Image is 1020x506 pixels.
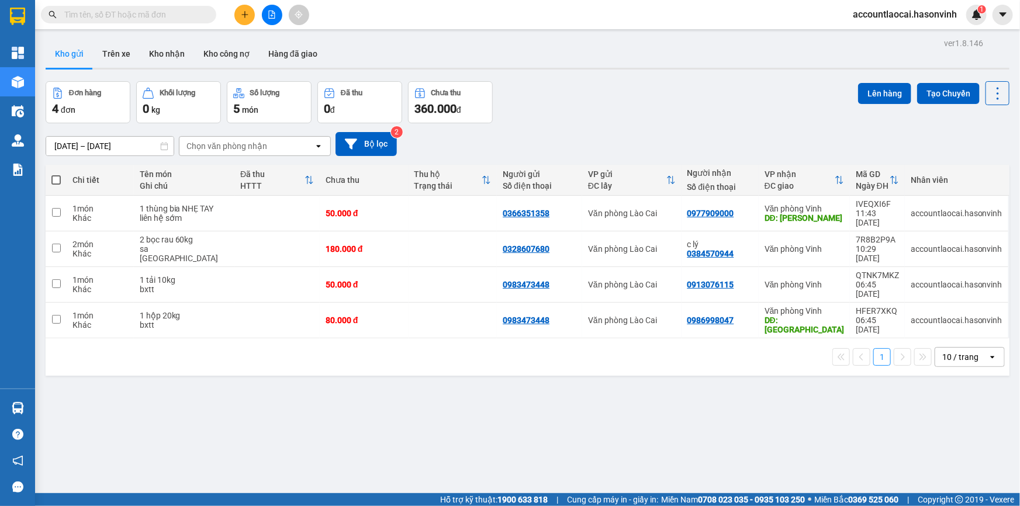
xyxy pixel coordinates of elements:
[72,204,128,213] div: 1 món
[12,402,24,414] img: warehouse-icon
[72,175,128,185] div: Chi tiết
[856,280,899,299] div: 06:45 [DATE]
[64,8,202,21] input: Tìm tên, số ĐT hoặc mã đơn
[850,165,905,196] th: Toggle SortBy
[326,244,403,254] div: 180.000 đ
[856,199,899,209] div: IVEQXI6F
[858,83,911,104] button: Lên hàng
[289,5,309,25] button: aim
[503,280,549,289] div: 0983473448
[186,140,267,152] div: Chọn văn phòng nhận
[72,311,128,320] div: 1 món
[759,165,850,196] th: Toggle SortBy
[765,306,844,316] div: Văn phòng Vinh
[12,164,24,176] img: solution-icon
[414,181,482,190] div: Trạng thái
[10,8,25,25] img: logo-vxr
[326,280,403,289] div: 50.000 đ
[942,351,978,363] div: 10 / trang
[873,348,891,366] button: 1
[49,11,57,19] span: search
[6,68,94,87] h2: IVEQXI6F
[61,105,75,115] span: đơn
[160,89,195,97] div: Khối lượng
[856,209,899,227] div: 11:43 [DATE]
[911,316,1002,325] div: accountlaocai.hasonvinh
[503,181,576,190] div: Số điện thoại
[431,89,461,97] div: Chưa thu
[588,169,666,179] div: VP gửi
[295,11,303,19] span: aim
[567,493,658,506] span: Cung cấp máy in - giấy in:
[242,105,258,115] span: món
[765,213,844,223] div: DĐ: Nem Ngọc anh
[980,5,984,13] span: 1
[140,311,229,320] div: 1 hộp 20kg
[12,455,23,466] span: notification
[661,493,805,506] span: Miền Nam
[52,102,58,116] span: 4
[259,40,327,68] button: Hàng đã giao
[194,40,259,68] button: Kho công nợ
[46,40,93,68] button: Kho gửi
[72,249,128,258] div: Khác
[856,271,899,280] div: QTNK7MKZ
[765,280,844,289] div: Văn phòng Vinh
[765,181,835,190] div: ĐC giao
[140,40,194,68] button: Kho nhận
[765,316,844,334] div: DĐ: hà tĩnh
[151,105,160,115] span: kg
[414,169,482,179] div: Thu hộ
[46,137,174,155] input: Select a date range.
[687,209,734,218] div: 0977909000
[998,9,1008,20] span: caret-down
[330,105,335,115] span: đ
[843,7,966,22] span: accountlaocai.hasonvinh
[326,316,403,325] div: 80.000 đ
[408,81,493,123] button: Chưa thu360.000đ
[326,209,403,218] div: 50.000 đ
[808,497,811,502] span: ⚪️
[140,320,229,330] div: bxtt
[588,181,666,190] div: ĐC lấy
[227,81,312,123] button: Số lượng5món
[582,165,682,196] th: Toggle SortBy
[317,81,402,123] button: Đã thu0đ
[250,89,280,97] div: Số lượng
[143,102,149,116] span: 0
[907,493,909,506] span: |
[72,240,128,249] div: 2 món
[687,280,734,289] div: 0913076115
[765,169,835,179] div: VP nhận
[588,316,676,325] div: Văn phòng Lào Cai
[856,306,899,316] div: HFER7XKQ
[440,493,548,506] span: Hỗ trợ kỹ thuật:
[497,495,548,504] strong: 1900 633 818
[409,165,497,196] th: Toggle SortBy
[12,76,24,88] img: warehouse-icon
[234,5,255,25] button: plus
[765,204,844,213] div: Văn phòng Vinh
[140,181,229,190] div: Ghi chú
[72,285,128,294] div: Khác
[326,175,403,185] div: Chưa thu
[993,5,1013,25] button: caret-down
[988,352,997,362] svg: open
[69,89,101,97] div: Đơn hàng
[765,244,844,254] div: Văn phòng Vinh
[687,240,753,249] div: c lý
[414,102,457,116] span: 360.000
[856,244,899,263] div: 10:29 [DATE]
[687,249,734,258] div: 0384570944
[49,15,175,60] b: [PERSON_NAME] (Vinh - Sapa)
[156,9,282,29] b: [DOMAIN_NAME]
[12,134,24,147] img: warehouse-icon
[140,275,229,285] div: 1 tải 10kg
[12,481,23,493] span: message
[687,316,734,325] div: 0986998047
[46,81,130,123] button: Đơn hàng4đơn
[136,81,221,123] button: Khối lượng0kg
[955,495,963,504] span: copyright
[856,235,899,244] div: 7R8B2P9A
[503,244,549,254] div: 0328607680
